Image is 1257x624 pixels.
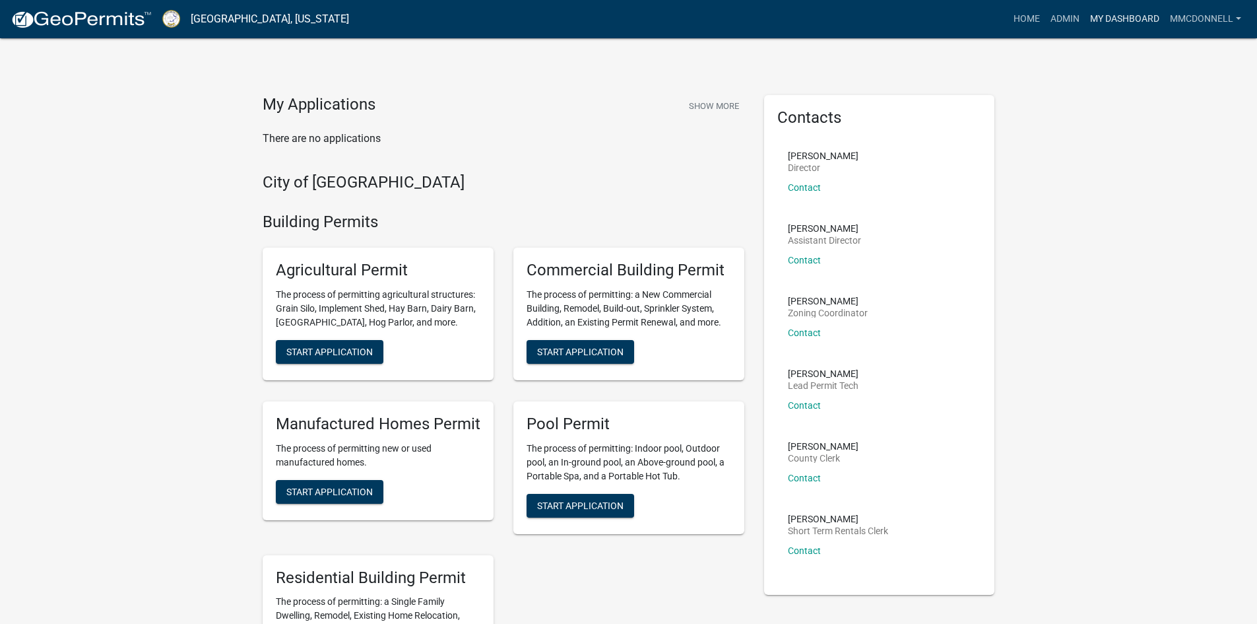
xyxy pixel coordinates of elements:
[788,473,821,483] a: Contact
[527,442,731,483] p: The process of permitting: Indoor pool, Outdoor pool, an In-ground pool, an Above-ground pool, a ...
[788,381,858,390] p: Lead Permit Tech
[276,569,480,588] h5: Residential Building Permit
[263,95,375,115] h4: My Applications
[537,346,624,357] span: Start Application
[788,182,821,193] a: Contact
[788,163,858,172] p: Director
[1165,7,1246,32] a: mmcdonnell
[684,95,744,117] button: Show More
[286,346,373,357] span: Start Application
[527,494,634,518] button: Start Application
[788,328,821,338] a: Contact
[527,261,731,280] h5: Commercial Building Permit
[263,173,744,192] h4: City of [GEOGRAPHIC_DATA]
[788,151,858,160] p: [PERSON_NAME]
[1008,7,1045,32] a: Home
[788,442,858,451] p: [PERSON_NAME]
[276,288,480,329] p: The process of permitting agricultural structures: Grain Silo, Implement Shed, Hay Barn, Dairy Ba...
[276,480,383,504] button: Start Application
[527,288,731,329] p: The process of permitting: a New Commercial Building, Remodel, Build-out, Sprinkler System, Addit...
[537,500,624,510] span: Start Application
[527,340,634,364] button: Start Application
[276,340,383,364] button: Start Application
[527,415,731,434] h5: Pool Permit
[788,308,868,318] p: Zoning Coordinator
[276,261,480,280] h5: Agricultural Permit
[162,10,180,28] img: Putnam County, Georgia
[286,486,373,497] span: Start Application
[1045,7,1085,32] a: Admin
[788,369,858,378] p: [PERSON_NAME]
[263,131,744,147] p: There are no applications
[276,442,480,469] p: The process of permitting new or used manufactured homes.
[1085,7,1165,32] a: My Dashboard
[788,255,821,265] a: Contact
[788,454,858,463] p: County Clerk
[788,400,821,411] a: Contact
[788,526,888,536] p: Short Term Rentals Clerk
[788,224,861,233] p: [PERSON_NAME]
[777,108,982,127] h5: Contacts
[788,545,821,556] a: Contact
[788,236,861,245] p: Assistant Director
[191,8,349,30] a: [GEOGRAPHIC_DATA], [US_STATE]
[263,213,744,232] h4: Building Permits
[788,296,868,306] p: [PERSON_NAME]
[276,415,480,434] h5: Manufactured Homes Permit
[788,514,888,524] p: [PERSON_NAME]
